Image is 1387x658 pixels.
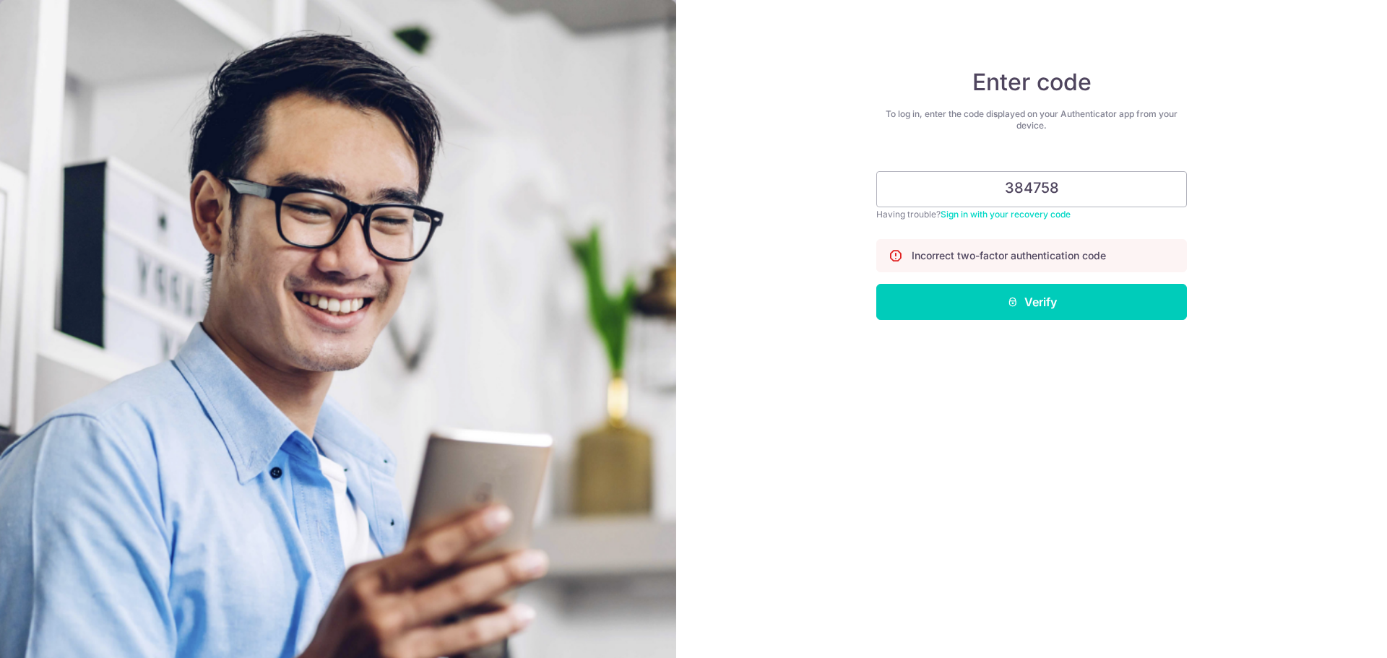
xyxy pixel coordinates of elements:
[941,209,1071,220] a: Sign in with your recovery code
[912,248,1106,263] p: Incorrect two-factor authentication code
[876,68,1187,97] h4: Enter code
[876,171,1187,207] input: Enter 6 digit code
[876,207,1187,222] div: Having trouble?
[876,108,1187,131] div: To log in, enter the code displayed on your Authenticator app from your device.
[876,284,1187,320] button: Verify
